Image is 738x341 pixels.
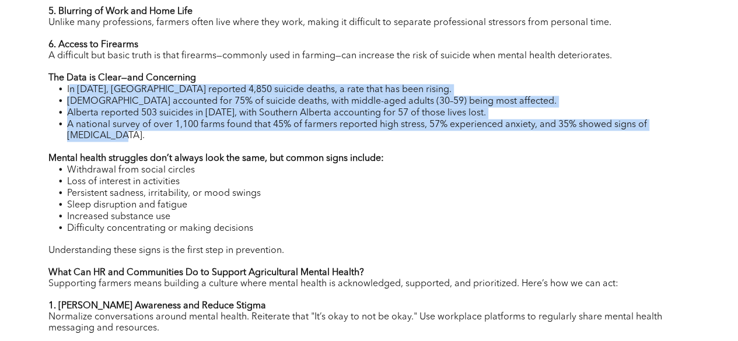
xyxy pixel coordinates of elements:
[48,7,193,16] strong: 5. Blurring of Work and Home Life
[67,188,261,198] span: Persistent sadness, irritability, or mood swings
[48,73,196,83] strong: The Data is Clear—and Concerning
[67,120,647,140] span: A national survey of over 1,100 farms found that 45% of farmers reported high stress, 57% experie...
[67,200,187,209] span: Sleep disruption and fatigue
[48,51,612,61] span: A difficult but basic truth is that firearms—commonly used in farming—can increase the risk of su...
[48,40,138,50] strong: 6. Access to Firearms
[67,97,557,106] span: [DEMOGRAPHIC_DATA] accounted for 75% of suicide deaths, with middle-aged adults (30–59) being mos...
[48,268,364,277] strong: What Can HR and Communities Do to Support Agricultural Mental Health?
[48,245,284,255] span: Understanding these signs is the first step in prevention.
[67,108,486,118] span: Alberta reported 503 suicides in [DATE], with Southern Alberta accounting for 57 of those lives l...
[67,212,170,221] span: Increased substance use
[48,301,266,310] strong: 1. [PERSON_NAME] Awareness and Reduce Stigma
[67,223,253,233] span: Difficulty concentrating or making decisions
[67,165,195,174] span: Withdrawal from social circles
[48,18,611,27] span: Unlike many professions, farmers often live where they work, making it difficult to separate prof...
[48,312,662,332] span: Normalize conversations around mental health. Reiterate that "It’s okay to not be okay." Use work...
[67,177,180,186] span: Loss of interest in activities
[48,153,384,163] strong: Mental health struggles don’t always look the same, but common signs include:
[67,85,452,94] span: In [DATE], [GEOGRAPHIC_DATA] reported 4,850 suicide deaths, a rate that has been rising.
[48,279,618,288] span: Supporting farmers means building a culture where mental health is acknowledged, supported, and p...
